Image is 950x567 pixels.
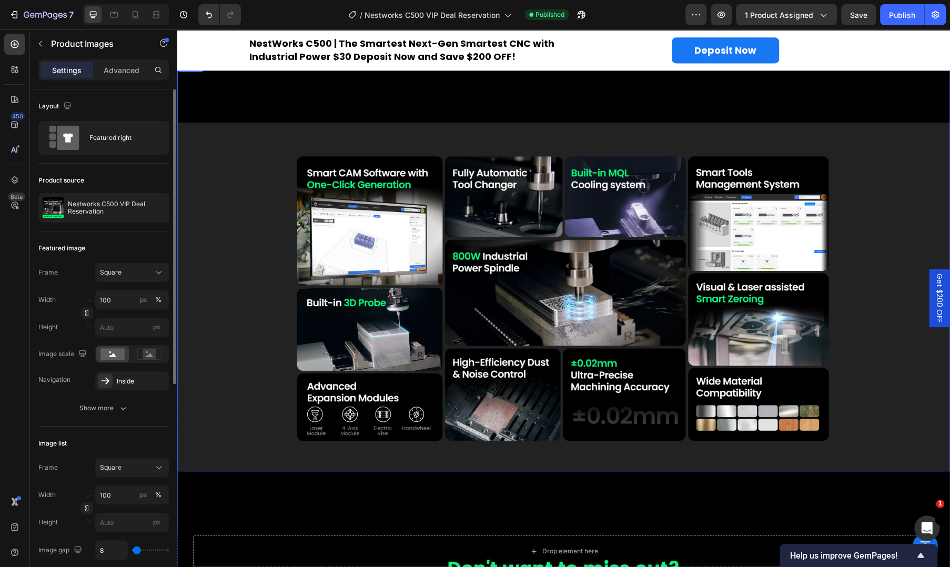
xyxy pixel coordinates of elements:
[52,65,82,76] p: Settings
[841,4,876,25] button: Save
[68,200,165,215] p: Nestworks C500 VIP Deal Reservation
[100,268,122,277] span: Square
[72,7,377,34] strong: NestWorks C500 | The Smartest Next-Gen Smartest CNC with Industrial Power $30 Deposit Now and Sav...
[914,515,939,541] iframe: Intercom live chat
[790,549,927,562] button: Show survey - Help us improve GemPages!
[95,485,169,504] input: px%
[38,347,89,361] div: Image scale
[757,244,767,293] span: Get $200 OFF
[95,458,169,477] button: Square
[152,489,165,501] button: px
[790,551,914,561] span: Help us improve GemPages!
[137,489,150,501] button: %
[38,268,58,277] label: Frame
[850,11,867,19] span: Save
[38,322,58,332] label: Height
[177,29,950,567] iframe: Design area
[95,263,169,282] button: Square
[155,490,161,500] div: %
[89,126,154,150] div: Featured right
[494,8,602,34] button: <strong>Deposit Now</strong>
[38,244,85,253] div: Featured image
[43,197,64,218] img: product feature img
[95,513,169,532] input: px
[137,293,150,306] button: %
[95,290,169,309] input: px%
[96,541,127,560] input: Auto
[153,323,160,331] span: px
[8,193,25,201] div: Beta
[10,112,25,120] div: 450
[38,490,56,500] label: Width
[38,439,67,448] div: Image list
[69,8,74,21] p: 7
[360,9,362,21] span: /
[95,318,169,337] input: px
[38,99,74,114] div: Layout
[889,9,915,21] div: Publish
[38,176,84,185] div: Product source
[38,295,56,305] label: Width
[140,295,147,305] div: px
[153,518,160,526] span: px
[936,500,944,508] span: 1
[117,377,166,386] div: Inside
[140,490,147,500] div: px
[38,399,169,418] button: Show more
[51,37,140,50] p: Product Images
[736,4,837,25] button: 1 product assigned
[38,543,84,558] div: Image gap
[104,65,139,76] p: Advanced
[4,4,78,25] button: 7
[38,375,70,384] div: Navigation
[745,9,813,21] span: 1 product assigned
[79,403,128,413] div: Show more
[198,4,241,25] div: Undo/Redo
[152,293,165,306] button: px
[38,463,58,472] label: Frame
[535,10,564,19] span: Published
[880,4,924,25] button: Publish
[38,518,58,527] label: Height
[100,463,122,472] span: Square
[155,295,161,305] div: %
[365,9,500,21] span: Nestworks C500 VIP Deal Reservation
[517,14,579,27] strong: Deposit Now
